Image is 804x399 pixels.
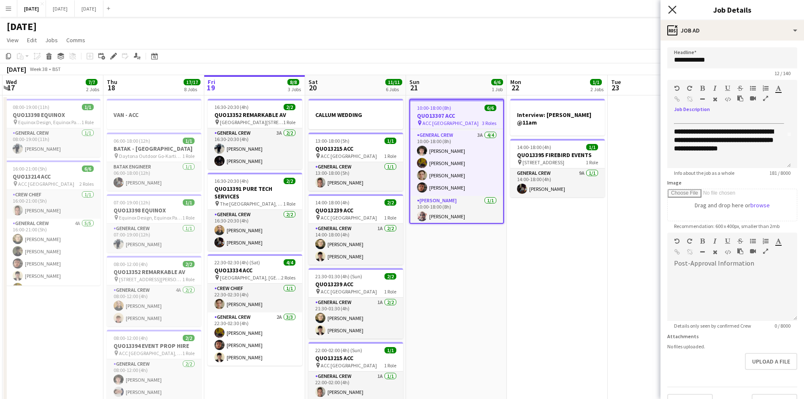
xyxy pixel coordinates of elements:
[610,83,621,92] span: 23
[107,99,201,129] div: VAN - ACC
[775,85,781,92] button: Text Color
[107,194,201,252] app-job-card: 07:00-19:00 (12h)1/1QUO13398 EQUINOX Equinox Design, Equinox Park, [STREET_ADDRESS]1 RoleGeneral ...
[214,259,260,266] span: 22:30-02:30 (4h) (Sat)
[86,79,97,85] span: 7/7
[208,312,302,366] app-card-role: General Crew2A3/322:30-02:30 (4h)[PERSON_NAME][PERSON_NAME][PERSON_NAME]
[114,138,150,144] span: 06:00-18:00 (12h)
[183,335,195,341] span: 2/2
[768,70,797,76] span: 12 / 140
[208,266,302,274] h3: QUO13334 ACC
[309,78,318,86] span: Sat
[712,85,718,92] button: Italic
[661,20,804,41] div: Job Ad
[522,159,564,166] span: [STREET_ADDRESS]
[699,249,705,255] button: Horizontal Line
[182,276,195,282] span: 1 Role
[667,170,741,176] span: Info about the job as a whole
[287,79,299,85] span: 8/8
[183,261,195,267] span: 2/2
[410,130,503,196] app-card-role: General Crew3A4/410:00-18:00 (8h)[PERSON_NAME][PERSON_NAME][PERSON_NAME][PERSON_NAME]
[107,256,201,326] app-job-card: 08:00-12:00 (4h)2/2QUO13352 REMARKABLE AV [STREET_ADDRESS][PERSON_NAME]1 RoleGeneral Crew4A2/208:...
[384,273,396,280] span: 2/2
[385,79,402,85] span: 11/11
[763,170,797,176] span: 181 / 8000
[6,111,100,119] h3: QUO13398 EQUINOX
[737,85,743,92] button: Strikethrough
[7,20,37,33] h1: [DATE]
[107,206,201,214] h3: QUO13398 EQUINOX
[6,78,17,86] span: Wed
[208,284,302,312] app-card-role: Crew Chief1/122:30-02:30 (4h)[PERSON_NAME]
[283,119,295,125] span: 1 Role
[208,128,302,169] app-card-role: General Crew3A2/216:30-20:30 (4h)[PERSON_NAME][PERSON_NAME]
[410,112,503,119] h3: QUO13307 ACC
[309,206,403,214] h3: QUO13239 ACC
[42,35,61,46] a: Jobs
[482,120,496,126] span: 3 Roles
[307,83,318,92] span: 20
[517,144,551,150] span: 14:00-18:00 (4h)
[763,95,769,102] button: Fullscreen
[674,85,680,92] button: Undo
[775,238,781,244] button: Text Color
[674,238,680,244] button: Undo
[3,35,22,46] a: View
[409,99,504,224] div: 10:00-18:00 (8h)6/6QUO13307 ACC ACC [GEOGRAPHIC_DATA]3 RolesCrew Chief1A1/110:00-18:00 (8h)[PERSO...
[107,111,201,119] h3: VAN - ACC
[410,196,503,225] app-card-role: [PERSON_NAME]1/110:00-18:00 (8h)[PERSON_NAME]
[28,66,49,72] span: Week 38
[309,111,403,119] h3: CALLUM WEDDING
[315,273,362,280] span: 21:30-01:30 (4h) (Sun)
[510,99,605,136] div: Interview: [PERSON_NAME] @11am
[667,223,786,229] span: Recommendation: 600 x 400px, smaller than 2mb
[725,96,731,103] button: HTML Code
[737,95,743,102] button: Paste as plain text
[485,105,496,111] span: 6/6
[768,323,797,329] span: 0 / 8000
[208,111,302,119] h3: QUO13352 REMARKABLE AV
[107,78,117,86] span: Thu
[309,99,403,129] app-job-card: CALLUM WEDDING
[315,138,349,144] span: 13:00-18:00 (5h)
[79,181,94,187] span: 2 Roles
[208,173,302,251] div: 16:30-20:30 (4h)2/2QUO13391 PURE TECH SERVICES The [GEOGRAPHIC_DATA], [STREET_ADDRESS]1 RoleGener...
[309,268,403,339] app-job-card: 21:30-01:30 (4h) (Sun)2/2QUO13239 ACC ACC [GEOGRAPHIC_DATA]1 RoleGeneral Crew1A2/221:30-01:30 (4h...
[510,111,605,126] h3: Interview: [PERSON_NAME] @11am
[214,178,249,184] span: 16:30-20:30 (4h)
[409,78,420,86] span: Sun
[737,248,743,255] button: Paste as plain text
[107,133,201,191] div: 06:00-18:00 (12h)1/1BATAK - [GEOGRAPHIC_DATA] Daytona Outdoor Go-Karting | [PERSON_NAME], [GEOGRA...
[13,166,47,172] span: 16:00-21:00 (5h)
[208,185,302,200] h3: QUO13391 PURE TECH SERVICES
[750,85,756,92] button: Unordered List
[737,238,743,244] button: Strikethrough
[107,268,201,276] h3: QUO13352 REMARKABLE AV
[182,153,195,159] span: 1 Role
[183,138,195,144] span: 1/1
[586,144,598,150] span: 1/1
[220,201,283,207] span: The [GEOGRAPHIC_DATA], [STREET_ADDRESS]
[183,199,195,206] span: 1/1
[208,210,302,251] app-card-role: General Crew2/216:30-20:30 (4h)[PERSON_NAME][PERSON_NAME]
[309,298,403,339] app-card-role: General Crew1A2/221:30-01:30 (4h)[PERSON_NAME][PERSON_NAME]
[315,347,362,353] span: 22:00-02:00 (4h) (Sun)
[492,86,503,92] div: 1 Job
[763,85,769,92] button: Ordered List
[114,199,150,206] span: 07:00-19:00 (12h)
[510,139,605,197] app-job-card: 14:00-18:00 (4h)1/1QUO13395 FIREBIRD EVENTS [STREET_ADDRESS]1 RoleGeneral Crew9A1/114:00-18:00 (4...
[491,79,503,85] span: 6/6
[510,151,605,159] h3: QUO13395 FIREBIRD EVENTS
[66,36,85,44] span: Comms
[6,128,100,157] app-card-role: General Crew1/108:00-19:00 (11h)[PERSON_NAME]
[6,173,100,180] h3: QUO13214 ACC
[309,280,403,288] h3: QUO13239 ACC
[208,99,302,169] div: 16:30-20:30 (4h)2/2QUO13352 REMARKABLE AV [GEOGRAPHIC_DATA][STREET_ADDRESS]1 RoleGeneral Crew3A2/...
[422,120,479,126] span: ACC [GEOGRAPHIC_DATA]
[281,274,295,281] span: 2 Roles
[283,201,295,207] span: 1 Role
[6,160,100,285] div: 16:00-21:00 (5h)6/6QUO13214 ACC ACC [GEOGRAPHIC_DATA]2 RolesCrew Chief1/116:00-21:00 (5h)[PERSON_...
[82,104,94,110] span: 1/1
[687,85,693,92] button: Redo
